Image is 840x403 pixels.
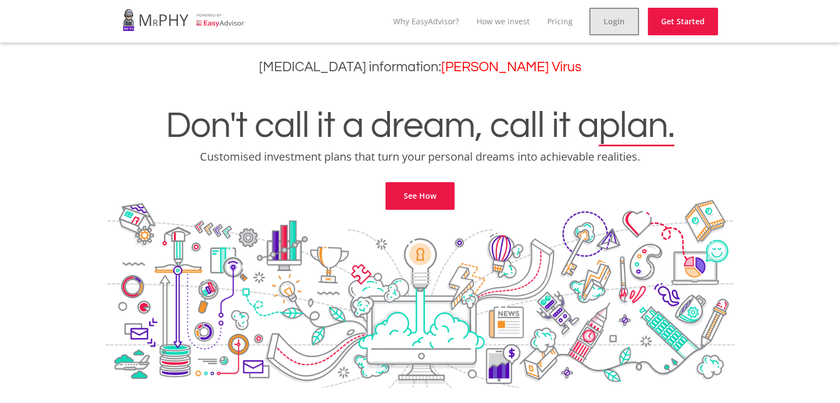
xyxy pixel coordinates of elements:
[547,16,573,26] a: Pricing
[441,60,582,74] a: [PERSON_NAME] Virus
[8,149,832,165] p: Customised investment plans that turn your personal dreams into achievable realities.
[648,8,718,35] a: Get Started
[8,107,832,145] h1: Don't call it a dream, call it a
[393,16,459,26] a: Why EasyAdvisor?
[599,107,674,145] span: plan.
[477,16,530,26] a: How we invest
[385,182,455,210] a: See How
[8,59,832,75] h3: [MEDICAL_DATA] information:
[589,8,639,35] a: Login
